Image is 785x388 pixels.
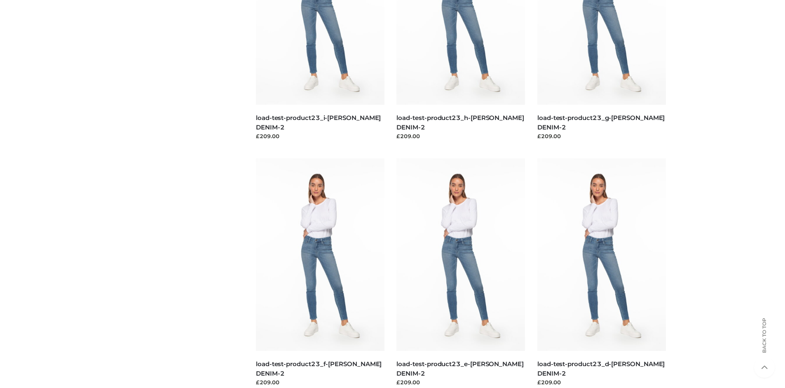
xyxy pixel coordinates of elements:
a: load-test-product23_h-[PERSON_NAME] DENIM-2 [396,114,524,131]
div: £209.00 [396,132,525,140]
a: load-test-product23_g-[PERSON_NAME] DENIM-2 [537,114,665,131]
span: Back to top [754,332,775,353]
a: load-test-product23_e-[PERSON_NAME] DENIM-2 [396,360,523,377]
div: £209.00 [256,378,384,386]
a: load-test-product23_d-[PERSON_NAME] DENIM-2 [537,360,665,377]
div: £209.00 [537,378,666,386]
div: £209.00 [396,378,525,386]
div: £209.00 [537,132,666,140]
a: load-test-product23_i-[PERSON_NAME] DENIM-2 [256,114,381,131]
div: £209.00 [256,132,384,140]
a: load-test-product23_f-[PERSON_NAME] DENIM-2 [256,360,382,377]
